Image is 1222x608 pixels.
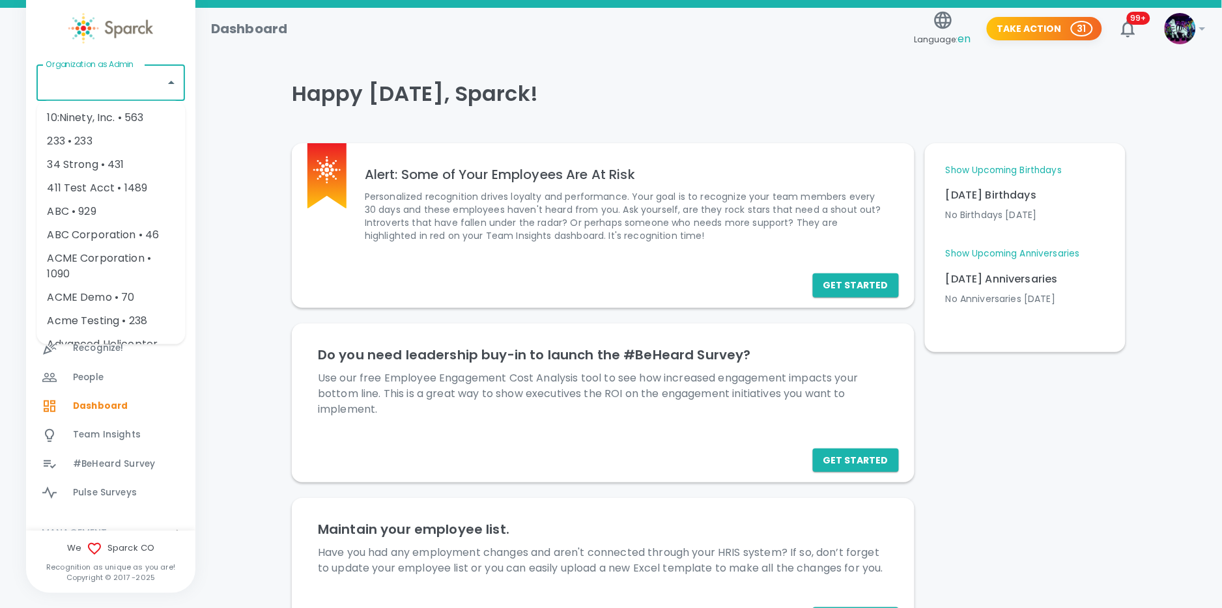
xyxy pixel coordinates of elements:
p: No Birthdays [DATE] [946,208,1105,221]
span: 99+ [1127,12,1150,25]
p: Personalized recognition drives loyalty and performance. Your goal is to recognize your team memb... [365,190,888,242]
a: Sparck logo [26,13,195,44]
span: #BeHeard Survey [73,458,155,471]
a: People [26,363,195,392]
h4: Happy [DATE], Sparck! [292,81,1126,107]
p: Have you had any employment changes and aren't connected through your HRIS system? If so, don’t f... [318,545,888,576]
span: Language: [915,31,971,48]
span: Dashboard [73,400,128,413]
div: GENERAL [26,276,195,512]
span: People [73,371,104,384]
span: en [958,31,971,46]
a: #BeHeard Survey [26,450,195,478]
button: Get Started [813,273,899,297]
h6: Alert: Some of Your Employees Are At Risk [365,164,888,185]
p: Copyright © 2017 - 2025 [26,572,195,583]
button: 99+ [1113,13,1144,44]
p: [DATE] Anniversaries [946,271,1105,287]
span: Pulse Surveys [73,486,137,499]
li: 411 Test Acct • 1489 [36,176,185,200]
li: ABC • 929 [36,200,185,223]
a: Roles [26,174,195,203]
p: MANAGEMENT [42,526,107,539]
button: Close [162,74,180,92]
label: Organization as Admin [46,59,134,70]
li: 34 Strong • 431 [36,153,185,176]
a: Dashboard [26,392,195,421]
a: Virgin Experiences [26,203,195,232]
h6: Maintain your employee list. [318,519,888,540]
div: SPARCK [26,145,195,237]
button: Take Action 31 [987,17,1102,41]
a: Feed [26,276,195,305]
div: SPARCK [26,106,195,145]
div: GENERAL [26,237,195,276]
div: MANAGEMENT [26,513,195,552]
li: 10:Ninety, Inc. • 563 [36,106,185,130]
li: ABC Corporation • 46 [36,223,185,247]
p: 31 [1077,22,1087,35]
li: 233 • 233 [36,130,185,153]
button: Get Started [813,449,899,473]
a: Show Upcoming Anniversaries [946,247,1080,260]
span: Team Insights [73,428,141,441]
li: Acme Testing • 238 [36,309,185,333]
img: Picture of Sparck [1165,13,1196,44]
button: Language:en [909,6,976,52]
a: Recognize! [26,334,195,363]
span: Recognize! [73,342,124,355]
li: ACME Corporation • 1090 [36,247,185,286]
a: Pulse Surveys [26,478,195,507]
li: Advanced Helicopter Solutions • 51 [36,333,185,372]
p: No Anniversaries [DATE] [946,292,1105,305]
p: Use our free Employee Engagement Cost Analysis tool to see how increased engagement impacts your ... [318,370,888,417]
img: Sparck logo [313,156,341,184]
a: Show Upcoming Birthdays [946,164,1062,177]
p: Recognition as unique as you are! [26,562,195,572]
img: Sparck logo [68,13,153,44]
a: Organizations [26,145,195,174]
p: [DATE] Birthdays [946,187,1105,203]
span: We Sparck CO [26,541,195,557]
a: Profile [26,305,195,334]
li: ACME Demo • 70 [36,286,185,309]
h1: Dashboard [211,18,287,39]
h6: Do you need leadership buy-in to launch the #BeHeard Survey? [318,344,888,365]
a: Team Insights [26,421,195,449]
